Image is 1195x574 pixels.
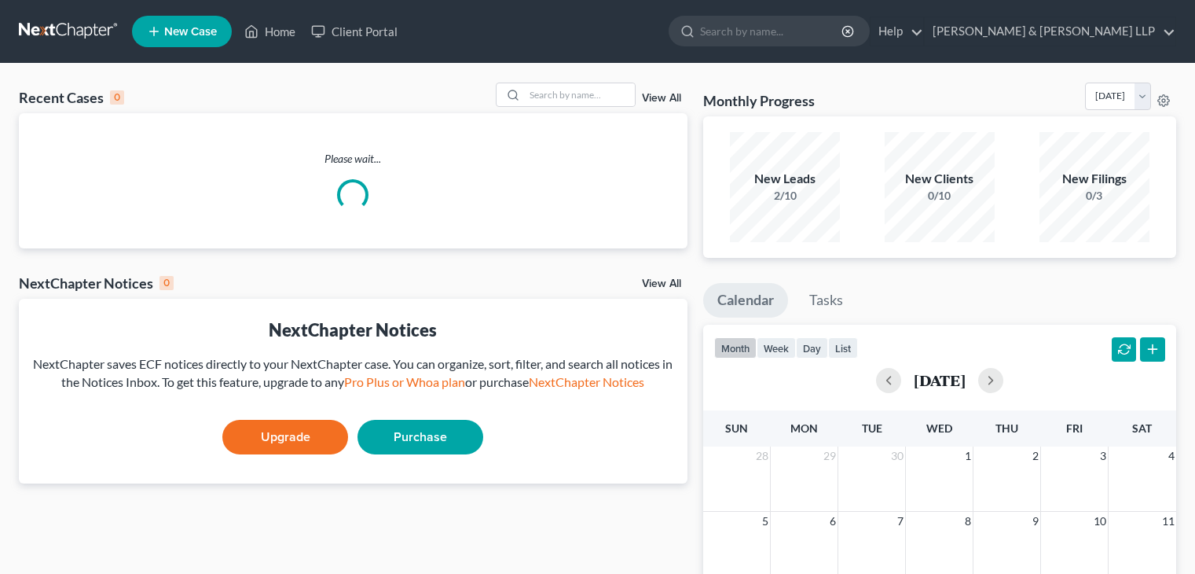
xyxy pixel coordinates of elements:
a: View All [642,93,681,104]
a: Pro Plus or Whoa plan [344,374,465,389]
p: Please wait... [19,151,687,167]
h3: Monthly Progress [703,91,815,110]
a: NextChapter Notices [529,374,644,389]
span: Mon [790,421,818,435]
span: 9 [1031,512,1040,531]
span: 30 [889,447,905,465]
span: Sun [725,421,748,435]
span: Wed [926,421,952,435]
span: 3 [1098,447,1108,465]
span: Thu [995,421,1018,435]
span: 1 [963,447,973,465]
div: 2/10 [730,188,840,204]
span: 2 [1031,447,1040,465]
button: day [796,337,828,359]
div: 0/3 [1039,188,1149,204]
div: NextChapter Notices [19,274,174,293]
span: Sat [1132,421,1152,435]
span: Tue [862,421,882,435]
div: NextChapter Notices [31,318,675,342]
input: Search by name... [525,83,635,106]
a: Tasks [795,283,857,318]
button: week [757,337,796,359]
div: New Leads [730,170,840,188]
span: 11 [1160,512,1176,531]
input: Search by name... [700,17,844,46]
span: New Case [164,26,217,38]
div: New Clients [885,170,995,188]
span: 8 [963,512,973,531]
a: Home [236,17,303,46]
span: 5 [761,512,770,531]
h2: [DATE] [914,372,966,388]
span: 29 [822,447,838,465]
a: [PERSON_NAME] & [PERSON_NAME] LLP [925,17,1175,46]
a: Purchase [357,420,483,454]
div: NextChapter saves ECF notices directly to your NextChapter case. You can organize, sort, filter, ... [31,355,675,392]
a: Upgrade [222,420,348,454]
span: 6 [828,512,838,531]
a: Client Portal [303,17,405,46]
span: 4 [1167,447,1176,465]
div: 0 [110,90,124,105]
button: month [714,337,757,359]
a: Help [871,17,923,46]
a: View All [642,278,681,289]
div: New Filings [1039,170,1149,188]
div: Recent Cases [19,88,124,107]
span: 10 [1092,512,1108,531]
span: 28 [754,447,770,465]
span: Fri [1066,421,1083,435]
div: 0 [159,276,174,290]
button: list [828,337,858,359]
div: 0/10 [885,188,995,204]
span: 7 [896,512,905,531]
a: Calendar [703,283,788,318]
